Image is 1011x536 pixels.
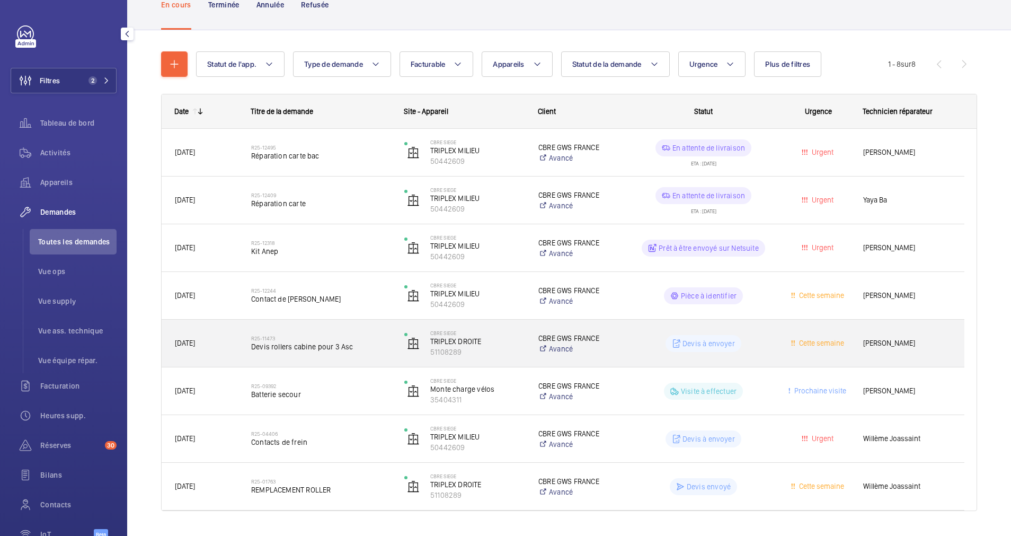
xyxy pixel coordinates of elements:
[407,146,420,159] img: elevator.svg
[538,238,620,248] p: CBRE GWS FRANCE
[863,337,951,349] span: [PERSON_NAME]
[792,386,846,395] span: Prochaine visite
[681,291,737,301] p: Pièce à identifier
[38,296,117,306] span: Vue supply
[538,439,620,450] a: Avancé
[251,485,391,495] span: REMPLACEMENT ROLLER
[430,442,525,453] p: 50442609
[251,341,391,352] span: Devis rollers cabine pour 3 Asc
[863,107,933,116] span: Technicien réparateur
[407,433,420,445] img: elevator.svg
[175,482,195,490] span: [DATE]
[251,294,391,304] span: Contact de [PERSON_NAME]
[682,434,735,444] p: Devis à envoyer
[400,51,474,77] button: Facturable
[251,389,391,400] span: Batterie secour
[430,384,525,394] p: Monte charge vélos
[407,385,420,398] img: elevator.svg
[38,326,117,336] span: Vue ass. technique
[561,51,670,77] button: Statut de la demande
[863,480,951,493] span: Willème Joassaint
[681,386,737,397] p: Visite à effectuer
[430,251,525,262] p: 50442609
[430,394,525,405] p: 35404311
[430,145,525,156] p: TRIPLEX MILIEU
[538,142,620,153] p: CBRE GWS FRANCE
[797,482,844,490] span: Cette semaine
[38,236,117,247] span: Toutes les demandes
[407,289,420,302] img: elevator.svg
[538,107,556,116] span: Client
[207,60,256,68] span: Statut de l'app.
[11,68,117,93] button: Filtres2
[691,156,716,166] div: ETA : [DATE]
[175,291,195,300] span: [DATE]
[863,146,951,159] span: [PERSON_NAME]
[430,288,525,299] p: TRIPLEX MILIEU
[538,391,620,402] a: Avancé
[174,107,189,116] div: Date
[430,432,525,442] p: TRIPLEX MILIEU
[538,248,620,259] a: Avancé
[407,480,420,493] img: elevator.svg
[430,139,525,145] p: CBRE SIEGE
[538,285,620,296] p: CBRE GWS FRANCE
[687,481,731,492] p: Devis envoyé
[38,355,117,366] span: Vue équipe répar.
[40,410,117,421] span: Heures supp.
[251,478,391,485] h2: R25-01763
[304,60,363,68] span: Type de demande
[689,60,718,68] span: Urgence
[175,196,195,204] span: [DATE]
[863,242,951,254] span: [PERSON_NAME]
[659,243,759,253] p: Prêt à être envoyé sur Netsuite
[404,107,448,116] span: Site - Appareil
[538,296,620,306] a: Avancé
[863,289,951,302] span: [PERSON_NAME]
[430,490,525,500] p: 51108289
[430,425,525,432] p: CBRE SIEGE
[538,333,620,344] p: CBRE GWS FRANCE
[863,194,951,206] span: Yaya Ba
[251,246,391,257] span: Kit Anep
[251,383,391,389] h2: R25-09392
[40,470,117,480] span: Bilans
[538,344,620,354] a: Avancé
[538,487,620,497] a: Avancé
[251,240,391,246] h2: R25-12318
[38,266,117,277] span: Vue ops
[251,198,391,209] span: Réparation carte
[293,51,391,77] button: Type de demande
[407,242,420,254] img: elevator.svg
[430,377,525,384] p: CBRE SIEGE
[430,347,525,357] p: 51108289
[251,107,313,116] span: Titre de la demande
[482,51,552,77] button: Appareils
[538,381,620,391] p: CBRE GWS FRANCE
[40,499,117,510] span: Contacts
[572,60,642,68] span: Statut de la demande
[196,51,285,77] button: Statut de l'app.
[430,479,525,490] p: TRIPLEX DROITE
[678,51,746,77] button: Urgence
[175,339,195,347] span: [DATE]
[430,156,525,166] p: 50442609
[682,338,735,349] p: Devis à envoyer
[430,193,525,204] p: TRIPLEX MILIEU
[175,434,195,443] span: [DATE]
[810,196,833,204] span: Urgent
[407,337,420,350] img: elevator.svg
[538,200,620,211] a: Avancé
[888,60,916,68] span: 1 - 8 8
[40,75,60,86] span: Filtres
[88,76,97,85] span: 2
[251,437,391,447] span: Contacts de frein
[691,204,716,214] div: ETA : [DATE]
[430,187,525,193] p: CBRE SIEGE
[430,473,525,479] p: CBRE SIEGE
[40,147,117,158] span: Activités
[407,194,420,207] img: elevator.svg
[251,430,391,437] h2: R25-04406
[251,335,391,341] h2: R25-11473
[538,153,620,163] a: Avancé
